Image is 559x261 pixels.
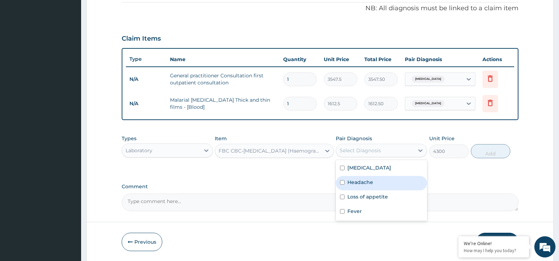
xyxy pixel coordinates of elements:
[280,52,320,66] th: Quantity
[401,52,479,66] th: Pair Diagnosis
[347,208,362,215] label: Fever
[122,35,161,43] h3: Claim Items
[464,240,524,247] div: We're Online!
[361,52,401,66] th: Total Price
[320,52,361,66] th: Unit Price
[347,164,391,171] label: [MEDICAL_DATA]
[126,147,152,154] div: Laboratory
[37,40,119,49] div: Chat with us now
[215,135,227,142] label: Item
[122,136,136,142] label: Types
[166,93,280,114] td: Malarial [MEDICAL_DATA] Thick and thin films - [Blood]
[166,69,280,90] td: General practitioner Consultation first outpatient consultation
[471,144,510,158] button: Add
[347,193,388,200] label: Loss of appetite
[41,83,97,154] span: We're online!
[126,97,166,110] td: N/A
[166,52,280,66] th: Name
[122,233,162,251] button: Previous
[126,73,166,86] td: N/A
[122,4,518,13] p: NB: All diagnosis must be linked to a claim item
[464,248,524,254] p: How may I help you today?
[116,4,133,20] div: Minimize live chat window
[429,135,455,142] label: Unit Price
[336,135,372,142] label: Pair Diagnosis
[13,35,29,53] img: d_794563401_company_1708531726252_794563401
[340,147,381,154] div: Select Diagnosis
[412,100,445,107] span: [MEDICAL_DATA]
[479,52,514,66] th: Actions
[126,53,166,66] th: Type
[347,179,373,186] label: Headache
[4,180,134,205] textarea: Type your message and hit 'Enter'
[412,76,445,83] span: [MEDICAL_DATA]
[219,147,321,154] div: FBC CBC-[MEDICAL_DATA] (Haemogram) - [Blood]
[476,233,518,251] button: Submit
[122,184,518,190] label: Comment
